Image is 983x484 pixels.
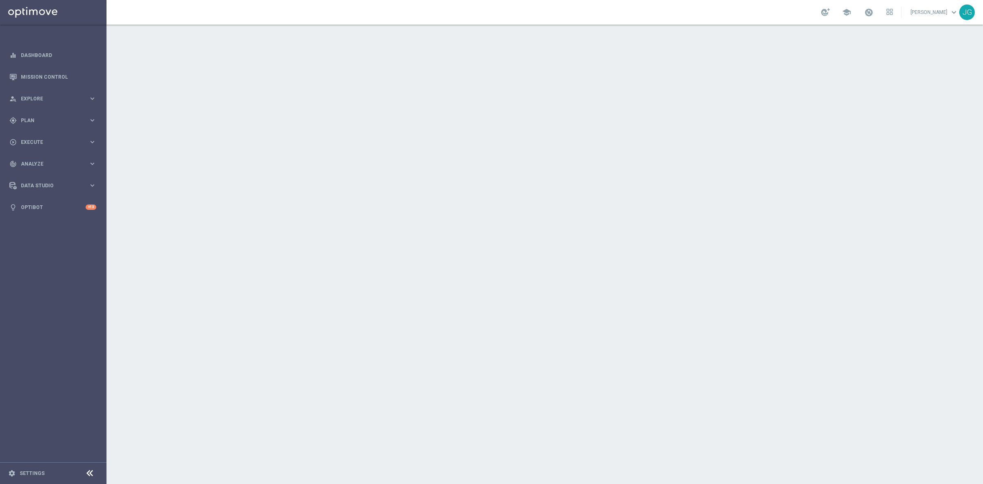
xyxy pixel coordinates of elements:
[949,8,958,17] span: keyboard_arrow_down
[9,95,17,102] i: person_search
[9,160,88,168] div: Analyze
[9,161,97,167] button: track_changes Analyze keyboard_arrow_right
[9,52,97,59] button: equalizer Dashboard
[959,5,975,20] div: JG
[9,182,97,189] button: Data Studio keyboard_arrow_right
[20,471,45,476] a: Settings
[9,52,17,59] i: equalizer
[88,138,96,146] i: keyboard_arrow_right
[21,66,96,88] a: Mission Control
[9,182,88,189] div: Data Studio
[9,139,17,146] i: play_circle_outline
[21,118,88,123] span: Plan
[9,95,97,102] button: person_search Explore keyboard_arrow_right
[88,116,96,124] i: keyboard_arrow_right
[21,183,88,188] span: Data Studio
[9,204,17,211] i: lightbulb
[9,95,88,102] div: Explore
[88,182,96,189] i: keyboard_arrow_right
[8,470,16,477] i: settings
[21,161,88,166] span: Analyze
[86,205,96,210] div: +10
[9,117,97,124] button: gps_fixed Plan keyboard_arrow_right
[9,196,96,218] div: Optibot
[9,44,96,66] div: Dashboard
[842,8,851,17] span: school
[9,139,97,145] button: play_circle_outline Execute keyboard_arrow_right
[88,95,96,102] i: keyboard_arrow_right
[21,96,88,101] span: Explore
[9,204,97,211] button: lightbulb Optibot +10
[88,160,96,168] i: keyboard_arrow_right
[9,117,17,124] i: gps_fixed
[21,196,86,218] a: Optibot
[9,74,97,80] button: Mission Control
[9,160,17,168] i: track_changes
[21,44,96,66] a: Dashboard
[910,6,959,18] a: [PERSON_NAME]keyboard_arrow_down
[21,140,88,145] span: Execute
[9,139,88,146] div: Execute
[9,117,88,124] div: Plan
[9,66,96,88] div: Mission Control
